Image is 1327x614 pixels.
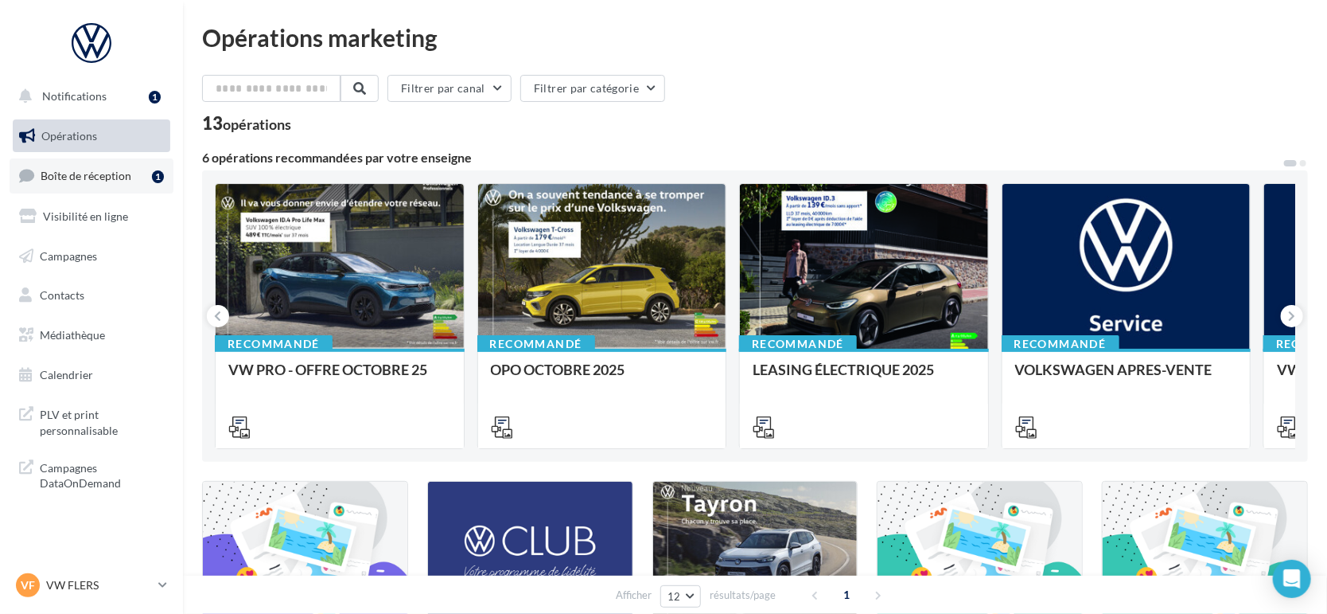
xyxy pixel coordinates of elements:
span: Médiathèque [40,328,105,342]
div: Recommandé [1002,335,1119,353]
div: VW PRO - OFFRE OCTOBRE 25 [228,362,451,393]
button: Filtrer par catégorie [520,75,665,102]
div: Opérations marketing [202,25,1308,49]
span: Opérations [41,129,97,143]
div: Open Intercom Messenger [1273,560,1311,598]
div: 13 [202,115,291,132]
span: Campagnes [40,248,97,262]
span: VF [21,577,35,593]
span: Visibilité en ligne [43,209,128,223]
a: PLV et print personnalisable [10,397,173,444]
a: VF VW FLERS [13,570,170,600]
div: Recommandé [215,335,333,353]
a: Visibilité en ligne [10,200,173,233]
a: Campagnes DataOnDemand [10,451,173,498]
a: Boîte de réception1 [10,158,173,193]
a: Contacts [10,279,173,312]
span: 12 [667,590,681,603]
div: Recommandé [739,335,857,353]
span: Afficher [616,588,652,603]
button: Filtrer par canal [387,75,512,102]
span: Calendrier [40,368,93,381]
a: Campagnes [10,240,173,273]
div: 1 [149,91,161,104]
span: Contacts [40,288,84,302]
a: Calendrier [10,358,173,392]
div: LEASING ÉLECTRIQUE 2025 [753,362,975,393]
span: Notifications [42,89,107,103]
div: Recommandé [477,335,595,353]
span: Boîte de réception [41,169,131,182]
span: PLV et print personnalisable [40,404,164,438]
div: OPO OCTOBRE 2025 [491,362,714,393]
span: 1 [835,582,860,608]
button: 12 [660,585,701,608]
button: Notifications 1 [10,80,167,113]
span: résultats/page [710,588,776,603]
a: Opérations [10,119,173,153]
a: Médiathèque [10,319,173,352]
p: VW FLERS [46,577,152,593]
div: VOLKSWAGEN APRES-VENTE [1015,362,1238,393]
div: 1 [152,170,164,183]
div: opérations [223,117,291,131]
span: Campagnes DataOnDemand [40,457,164,491]
div: 6 opérations recommandées par votre enseigne [202,151,1282,164]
